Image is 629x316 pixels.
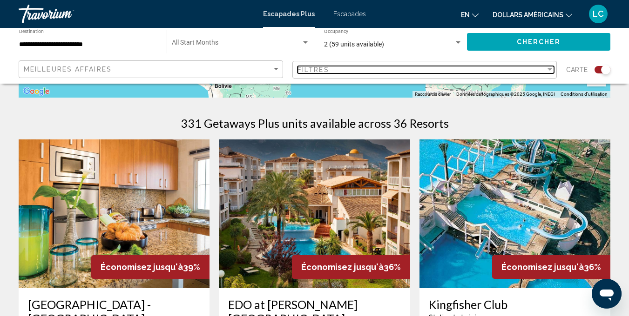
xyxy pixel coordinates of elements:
img: ii_mde1.jpg [19,139,210,288]
a: Travorium [19,5,254,23]
span: Filtres [298,66,329,73]
span: Meilleures affaires [24,66,112,73]
button: Chercher [467,33,610,50]
font: en [461,11,470,19]
div: 39% [91,255,210,279]
button: Changer de langue [461,8,479,21]
img: ii_ogi1.jpg [219,139,410,288]
a: Kingfisher Club [429,297,601,311]
span: Économisez jusqu'à [101,262,183,272]
a: Escapades [333,10,366,18]
button: Menu utilisateur [586,4,610,24]
div: 36% [292,255,410,279]
span: Chercher [517,39,561,46]
img: Google [21,86,52,98]
mat-select: Sort by [24,66,280,73]
span: Carte [566,63,588,76]
span: 2 (59 units available) [324,40,384,48]
span: Données cartographiques ©2025 Google, INEGI [456,92,555,97]
button: Changer de devise [493,8,572,21]
button: Filter [292,60,557,79]
font: LC [593,9,604,19]
span: Économisez jusqu'à [501,262,584,272]
h1: 331 Getaways Plus units available across 36 Resorts [181,116,449,130]
iframe: Bouton de lancement de la fenêtre de messagerie [592,279,622,309]
span: Économisez jusqu'à [301,262,384,272]
font: dollars américains [493,11,563,19]
a: Ouvrir cette zone dans Google Maps (dans une nouvelle fenêtre) [21,86,52,98]
img: ii_kfc1.jpg [419,139,610,288]
button: Raccourcis clavier [415,91,451,98]
a: Conditions d'utilisation [561,92,608,97]
div: 36% [492,255,610,279]
a: Escapades Plus [263,10,315,18]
